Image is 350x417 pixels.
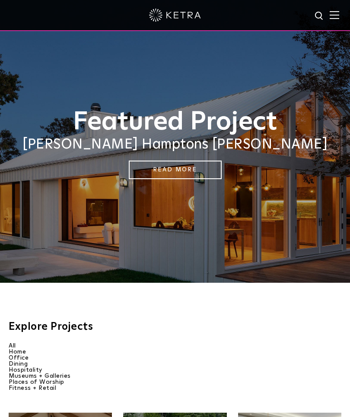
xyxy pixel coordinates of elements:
h3: Explore Projects [9,322,341,332]
li: Office [9,355,341,361]
a: Read More [129,161,222,179]
li: Dining [9,361,341,367]
li: Museums + Galleries [9,373,341,379]
img: search icon [314,11,325,22]
li: Hospitality [9,367,341,373]
li: All [9,343,341,349]
li: Home [9,349,341,355]
li: Places of Worship [9,379,341,385]
img: ketra-logo-2019-white [149,9,201,22]
h1: Featured Project [9,108,341,136]
li: Fitness + Retail [9,385,341,391]
img: Hamburger%20Nav.svg [330,11,339,19]
h2: [PERSON_NAME] Hamptons [PERSON_NAME] [9,136,341,153]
